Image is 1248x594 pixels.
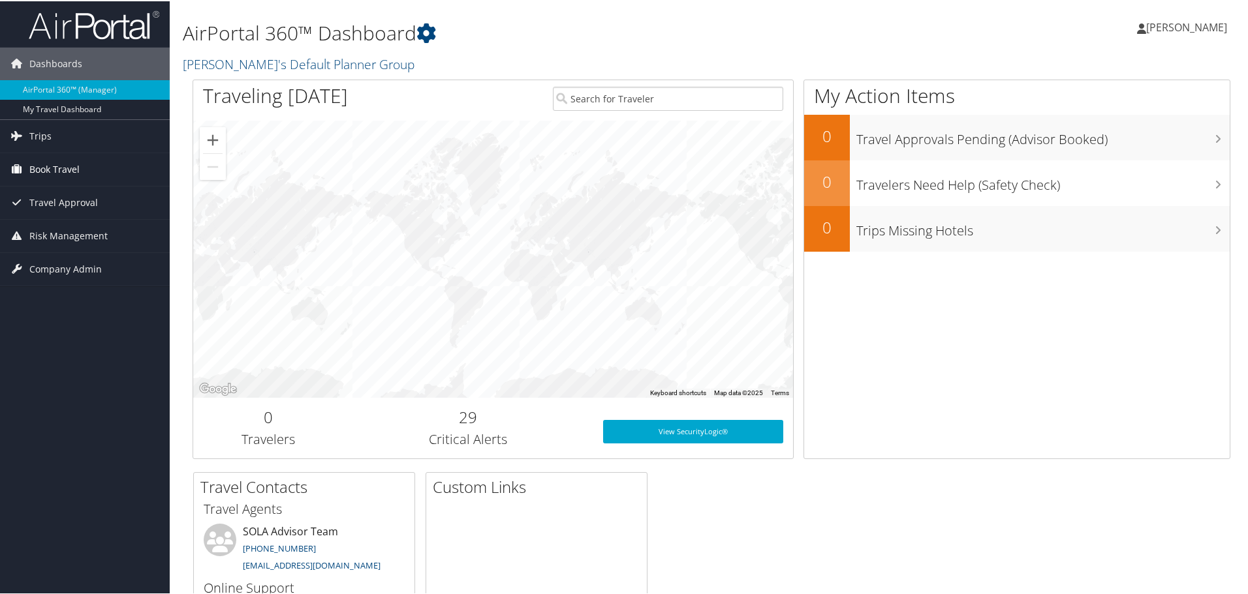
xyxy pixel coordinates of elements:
[603,419,783,442] a: View SecurityLogic®
[183,18,888,46] h1: AirPortal 360™ Dashboard
[650,387,706,396] button: Keyboard shortcuts
[204,499,405,517] h3: Travel Agents
[856,123,1230,147] h3: Travel Approvals Pending (Advisor Booked)
[856,214,1230,239] h3: Trips Missing Hotels
[29,119,52,151] span: Trips
[771,388,789,395] a: Terms (opens in new tab)
[353,429,584,447] h3: Critical Alerts
[1137,7,1240,46] a: [PERSON_NAME]
[29,46,82,79] span: Dashboards
[200,475,414,497] h2: Travel Contacts
[243,541,316,553] a: [PHONE_NUMBER]
[197,522,411,576] li: SOLA Advisor Team
[804,170,850,192] h2: 0
[196,379,240,396] a: Open this area in Google Maps (opens a new window)
[804,124,850,146] h2: 0
[29,8,159,39] img: airportal-logo.png
[856,168,1230,193] h3: Travelers Need Help (Safety Check)
[200,126,226,152] button: Zoom in
[203,405,334,427] h2: 0
[29,252,102,284] span: Company Admin
[29,185,98,218] span: Travel Approval
[804,81,1230,108] h1: My Action Items
[804,159,1230,205] a: 0Travelers Need Help (Safety Check)
[714,388,763,395] span: Map data ©2025
[804,113,1230,159] a: 0Travel Approvals Pending (Advisor Booked)
[1146,19,1227,33] span: [PERSON_NAME]
[243,558,381,570] a: [EMAIL_ADDRESS][DOMAIN_NAME]
[203,81,348,108] h1: Traveling [DATE]
[196,379,240,396] img: Google
[183,54,418,72] a: [PERSON_NAME]'s Default Planner Group
[804,215,850,237] h2: 0
[203,429,334,447] h3: Travelers
[353,405,584,427] h2: 29
[200,153,226,179] button: Zoom out
[553,85,783,110] input: Search for Traveler
[29,152,80,185] span: Book Travel
[29,218,108,251] span: Risk Management
[804,205,1230,250] a: 0Trips Missing Hotels
[433,475,647,497] h2: Custom Links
